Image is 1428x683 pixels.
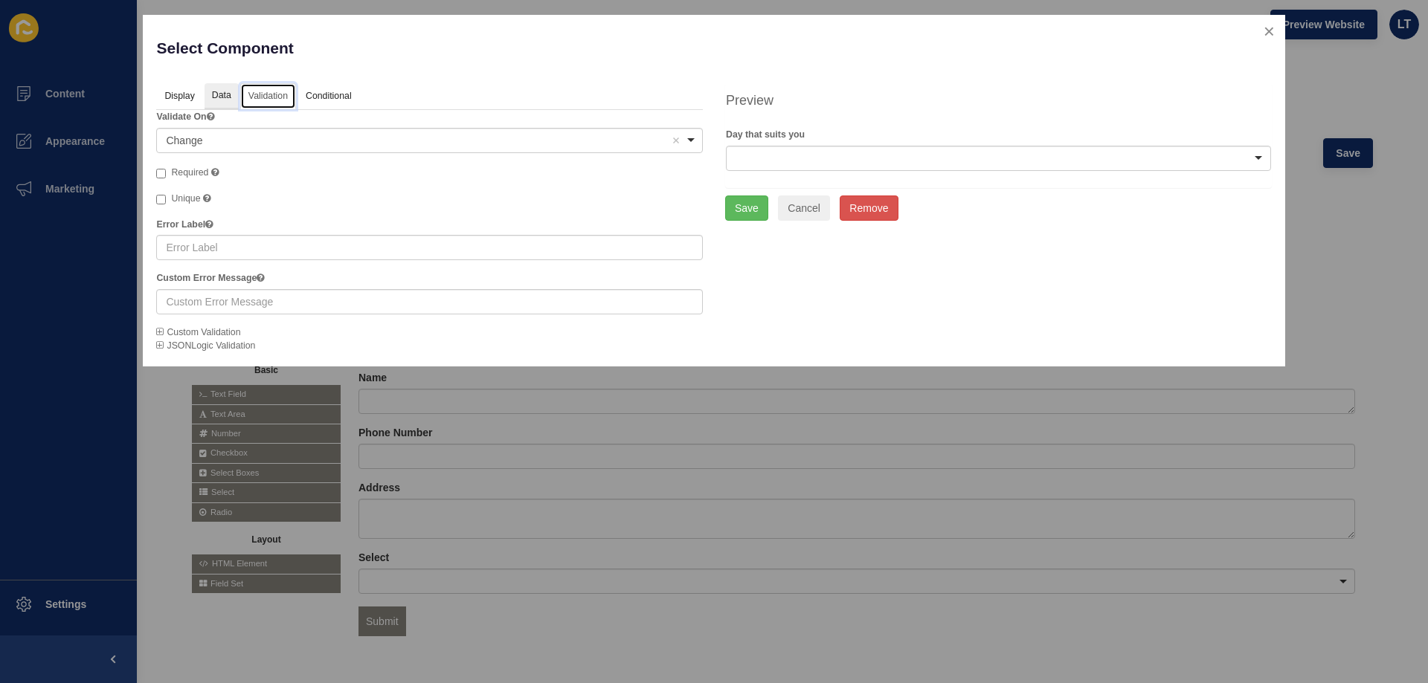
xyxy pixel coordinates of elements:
button: Remove item: 'change' [669,133,684,148]
a: Validation [240,83,296,110]
a: Data [205,83,239,111]
a: Conditional [297,83,360,110]
label: Error Label [156,218,213,231]
input: Required [156,169,166,178]
button: close [1254,16,1284,47]
label: Validate On [156,110,214,123]
input: Custom Error Message [156,289,703,314]
button: Cancel [778,195,830,221]
button: Remove [840,195,898,221]
p: Select Component [156,28,703,68]
span: Change [166,135,202,146]
label: Custom Error Message [156,271,265,285]
span: Required [171,167,208,178]
a: Display [156,83,202,110]
input: Error Label [156,235,703,260]
input: Unique [156,195,166,204]
span: Custom Validation [156,327,240,337]
span: Unique [171,193,200,204]
label: Day that suits you [726,128,805,141]
button: Save [725,195,768,221]
span: JSONLogic Validation [156,340,255,351]
h4: Preview [726,91,1271,110]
